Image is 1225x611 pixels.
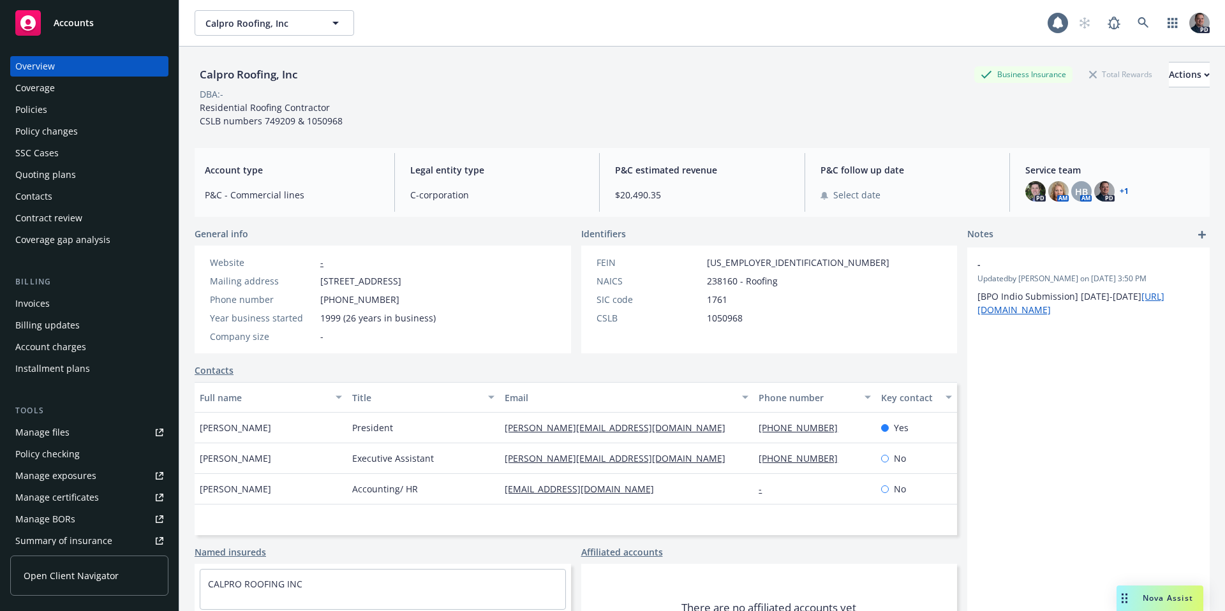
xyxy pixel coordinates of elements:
div: Email [505,391,734,404]
a: Invoices [10,293,168,314]
a: Manage exposures [10,466,168,486]
span: Yes [894,421,909,434]
span: Residential Roofing Contractor CSLB numbers 749209 & 1050968 [200,101,343,127]
div: CSLB [597,311,702,325]
a: Policy changes [10,121,168,142]
a: Summary of insurance [10,531,168,551]
div: Calpro Roofing, Inc [195,66,302,83]
img: photo [1094,181,1115,202]
a: Contacts [195,364,234,377]
div: Actions [1169,63,1210,87]
span: General info [195,227,248,240]
a: - [320,256,323,269]
div: Mailing address [210,274,315,288]
a: add [1194,227,1210,242]
div: Coverage [15,78,55,98]
a: [PERSON_NAME][EMAIL_ADDRESS][DOMAIN_NAME] [505,452,736,464]
span: [PERSON_NAME] [200,421,271,434]
button: Key contact [876,382,957,413]
span: [PERSON_NAME] [200,482,271,496]
div: Policies [15,99,47,120]
span: Calpro Roofing, Inc [205,17,316,30]
a: +1 [1120,188,1129,195]
span: HB [1075,185,1088,198]
div: Year business started [210,311,315,325]
a: Contacts [10,186,168,207]
a: [PHONE_NUMBER] [759,452,848,464]
div: Invoices [15,293,50,314]
span: Nova Assist [1143,593,1193,603]
a: [PERSON_NAME][EMAIL_ADDRESS][DOMAIN_NAME] [505,422,736,434]
a: Policy checking [10,444,168,464]
button: Title [347,382,500,413]
div: Website [210,256,315,269]
div: Contract review [15,208,82,228]
img: photo [1189,13,1210,33]
span: Executive Assistant [352,452,434,465]
button: Nova Assist [1117,585,1203,611]
span: Open Client Navigator [24,569,119,582]
div: Full name [200,391,328,404]
span: Notes [967,227,993,242]
div: Summary of insurance [15,531,112,551]
img: photo [1025,181,1046,202]
span: Updated by [PERSON_NAME] on [DATE] 3:50 PM [977,273,1199,284]
a: Named insureds [195,545,266,559]
span: Account type [205,163,379,177]
div: Billing updates [15,315,80,335]
div: Coverage gap analysis [15,230,110,250]
button: Email [500,382,754,413]
a: Search [1131,10,1156,36]
div: Installment plans [15,358,90,379]
span: C-corporation [410,188,584,202]
a: Start snowing [1072,10,1097,36]
span: No [894,452,906,465]
div: Key contact [881,391,938,404]
span: - [977,258,1166,271]
span: [US_EMPLOYER_IDENTIFICATION_NUMBER] [707,256,889,269]
div: DBA: - [200,87,223,101]
span: P&C follow up date [820,163,995,177]
div: SIC code [597,293,702,306]
button: Actions [1169,62,1210,87]
div: Tools [10,404,168,417]
span: 1999 (26 years in business) [320,311,436,325]
a: Manage files [10,422,168,443]
a: Installment plans [10,358,168,379]
a: Billing updates [10,315,168,335]
a: Affiliated accounts [581,545,663,559]
div: Company size [210,330,315,343]
span: Select date [833,188,880,202]
a: - [759,483,772,495]
div: Policy checking [15,444,80,464]
div: Policy changes [15,121,78,142]
div: Overview [15,56,55,77]
span: Accounting/ HR [352,482,418,496]
button: Full name [195,382,347,413]
a: Coverage [10,78,168,98]
div: Manage certificates [15,487,99,508]
span: P&C - Commercial lines [205,188,379,202]
span: [PERSON_NAME] [200,452,271,465]
a: Report a Bug [1101,10,1127,36]
a: Coverage gap analysis [10,230,168,250]
div: Contacts [15,186,52,207]
span: Service team [1025,163,1199,177]
a: Policies [10,99,168,120]
div: Manage files [15,422,70,443]
button: Calpro Roofing, Inc [195,10,354,36]
span: Legal entity type [410,163,584,177]
a: Contract review [10,208,168,228]
div: -Updatedby [PERSON_NAME] on [DATE] 3:50 PM[BPO Indio Submission] [DATE]-[DATE][URL][DOMAIN_NAME] [967,247,1210,327]
a: CALPRO ROOFING INC [208,578,302,590]
span: 1050968 [707,311,743,325]
a: Manage certificates [10,487,168,508]
span: [PHONE_NUMBER] [320,293,399,306]
span: P&C estimated revenue [615,163,789,177]
a: Account charges [10,337,168,357]
span: President [352,421,393,434]
div: FEIN [597,256,702,269]
span: - [320,330,323,343]
a: Switch app [1160,10,1185,36]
